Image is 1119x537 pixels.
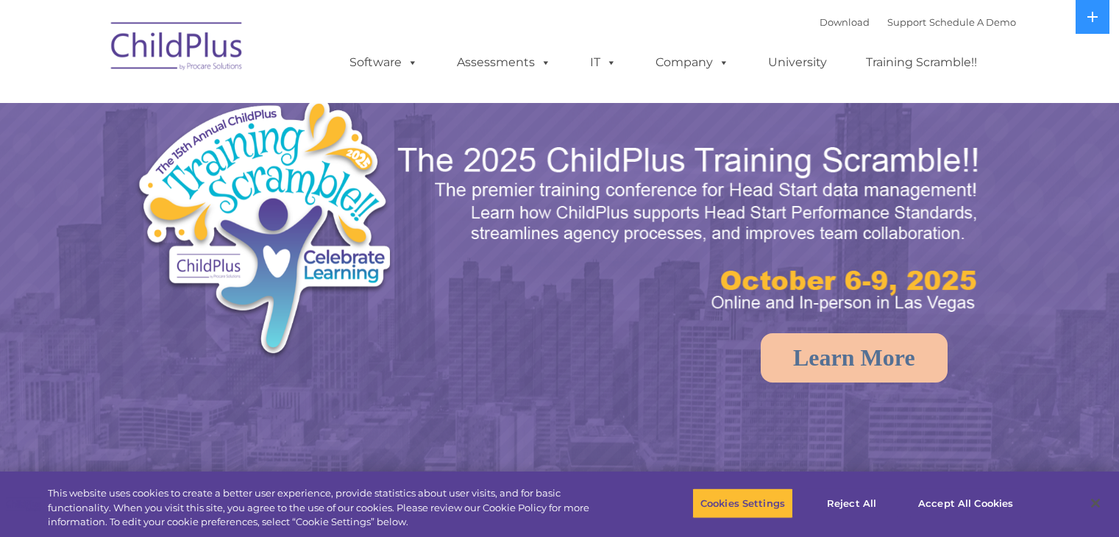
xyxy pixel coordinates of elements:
button: Reject All [806,488,898,519]
a: Support [887,16,926,28]
a: IT [575,48,631,77]
img: ChildPlus by Procare Solutions [104,12,251,85]
a: Learn More [761,333,948,383]
button: Accept All Cookies [910,488,1021,519]
a: Download [820,16,870,28]
div: This website uses cookies to create a better user experience, provide statistics about user visit... [48,486,616,530]
a: Schedule A Demo [929,16,1016,28]
a: Software [335,48,433,77]
button: Close [1079,487,1112,519]
font: | [820,16,1016,28]
a: Training Scramble!! [851,48,992,77]
a: Company [641,48,744,77]
a: University [753,48,842,77]
button: Cookies Settings [692,488,793,519]
a: Assessments [442,48,566,77]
